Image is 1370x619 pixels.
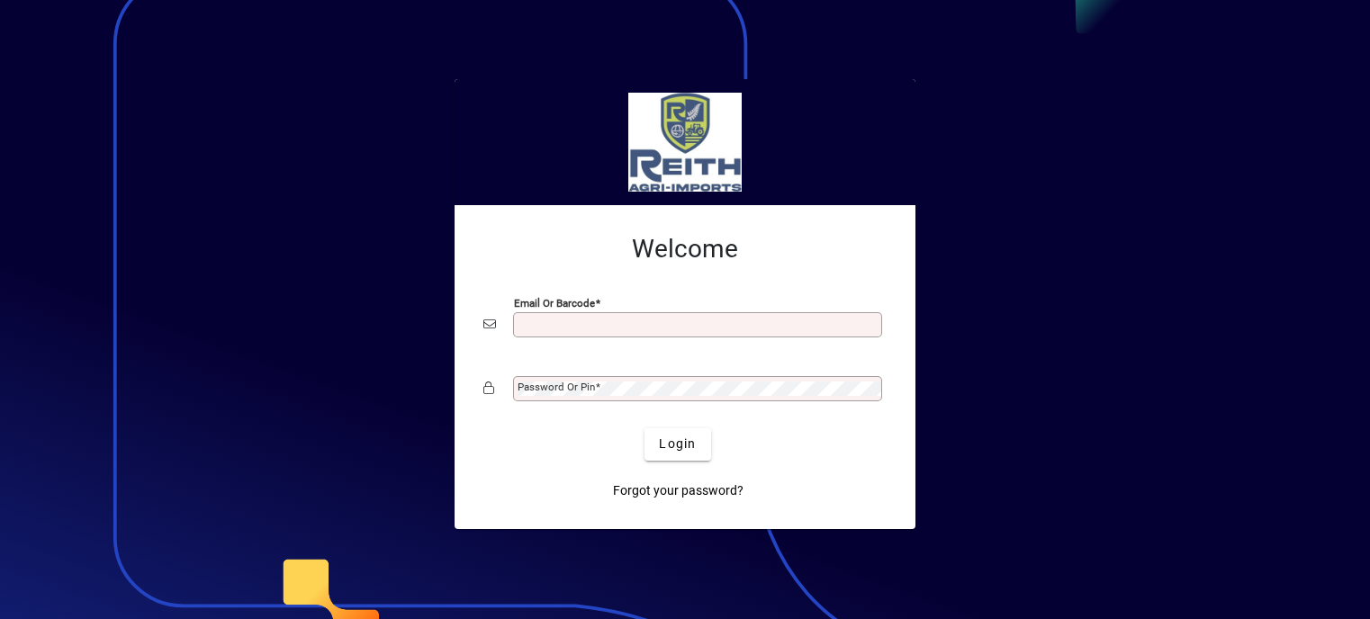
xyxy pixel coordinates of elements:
[483,234,887,265] h2: Welcome
[659,435,696,453] span: Login
[518,381,595,393] mat-label: Password or Pin
[606,475,751,507] a: Forgot your password?
[613,481,744,500] span: Forgot your password?
[644,428,710,461] button: Login
[514,296,595,309] mat-label: Email or Barcode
